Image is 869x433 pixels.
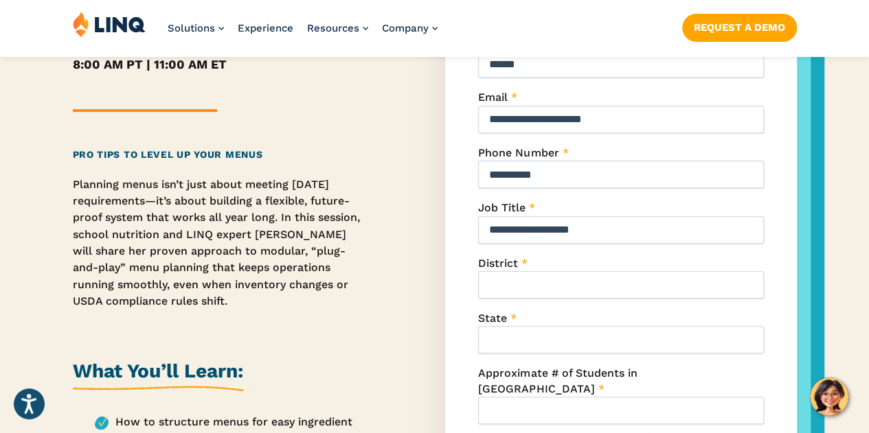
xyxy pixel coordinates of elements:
a: Request a Demo [682,14,797,41]
span: State [478,312,507,325]
a: Resources [307,22,368,34]
span: Approximate # of Students in [GEOGRAPHIC_DATA] [478,366,637,395]
h5: 8:00 AM PT | 11:00 AM ET [73,55,362,73]
span: District [478,257,518,270]
span: Job Title [478,201,526,214]
img: LINQ | K‑12 Software [73,11,146,37]
a: Company [382,22,438,34]
h2: Pro Tips to Level Up Your Menus [73,148,362,162]
a: Solutions [168,22,224,34]
span: Phone Number [478,146,558,159]
button: Hello, have a question? Let’s chat. [810,377,848,416]
a: Experience [238,22,293,34]
span: Email [478,91,508,104]
nav: Primary Navigation [168,11,438,56]
nav: Button Navigation [682,11,797,41]
span: Company [382,22,429,34]
h2: What You’ll Learn: [73,358,243,390]
span: Solutions [168,22,215,34]
span: Resources [307,22,359,34]
p: Planning menus isn’t just about meeting [DATE] requirements—it’s about building a flexible, futur... [73,176,362,310]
